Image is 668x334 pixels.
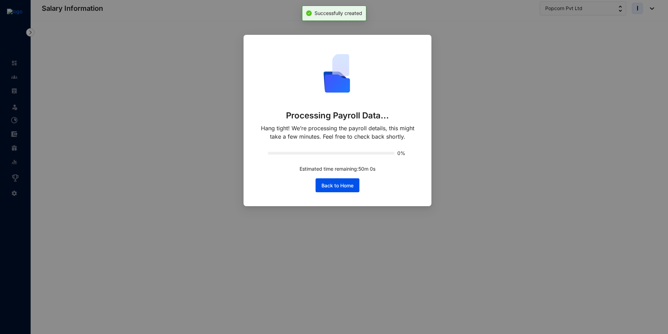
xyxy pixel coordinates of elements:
button: Back to Home [316,178,359,192]
p: Processing Payroll Data... [286,110,389,121]
p: Estimated time remaining: 50 m 0 s [300,165,375,173]
p: Hang tight! We’re processing the payroll details, this might take a few minutes. Feel free to che... [257,124,417,141]
span: Successfully created [315,10,362,16]
span: Back to Home [321,182,353,189]
span: 0% [397,151,407,156]
span: check-circle [306,10,312,16]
